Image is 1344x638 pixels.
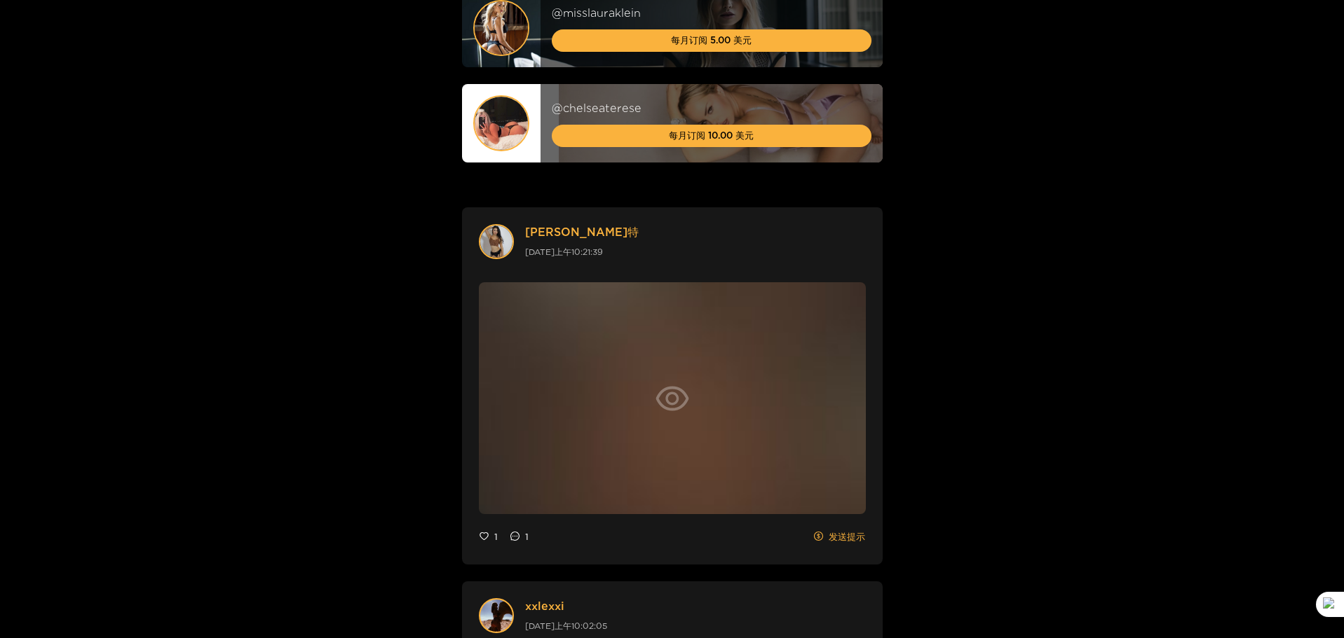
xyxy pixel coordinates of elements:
[669,130,754,140] font: 每月订阅 10.00 美元
[480,599,513,632] img: 用户头像
[510,525,529,548] button: 信息1
[542,67,570,75] font: 高速下载
[525,532,529,541] font: 1
[563,6,641,19] font: misslauraklein
[671,35,752,45] font: 每月订阅 5.00 美元
[525,621,607,630] font: [DATE]上午10:02:05
[552,29,871,52] button: 每月订阅 5.00 美元
[525,247,603,256] font: [DATE]上午10:21:39
[656,382,689,415] span: 眼睛
[480,532,489,542] span: 心
[480,226,513,258] img: 用户头像
[552,6,563,19] font: @
[479,525,498,548] button: 心1
[552,125,871,147] button: 每月订阅 10.00 美元
[829,532,865,541] font: 发送提示
[475,1,528,55] img: sfsdf
[814,532,823,542] span: 美元圈
[525,224,639,240] a: [PERSON_NAME]特
[510,532,520,542] span: 信息
[494,532,498,541] font: 1
[813,525,866,548] button: 美元圈发送提示
[563,102,642,114] font: chelseaterese
[552,102,563,114] font: @
[525,598,607,614] a: xxlexxi
[525,599,564,612] font: xxlexxi
[475,97,528,150] img: sfsdf
[525,226,639,238] font: [PERSON_NAME]特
